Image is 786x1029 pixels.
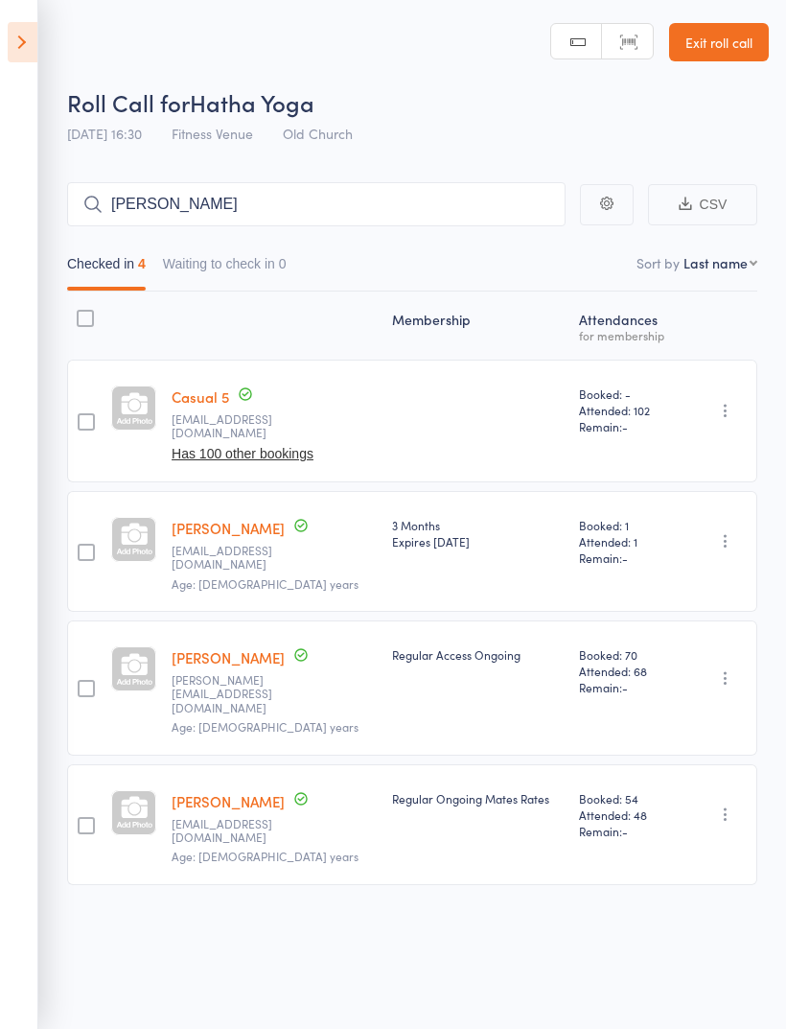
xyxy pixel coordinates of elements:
[579,550,673,566] span: Remain:
[392,533,565,550] div: Expires [DATE]
[579,807,673,823] span: Attended: 48
[190,86,314,118] span: Hatha Yoga
[579,517,673,533] span: Booked: 1
[622,679,628,695] span: -
[579,402,673,418] span: Attended: 102
[172,848,358,864] span: Age: [DEMOGRAPHIC_DATA] years
[392,646,565,663] div: Regular Access Ongoing
[683,253,748,272] div: Last name
[579,790,673,807] span: Booked: 54
[579,418,673,434] span: Remain:
[67,124,142,143] span: [DATE] 16:30
[669,23,769,61] a: Exit roll call
[648,184,757,225] button: CSV
[579,663,673,679] span: Attended: 68
[579,679,673,695] span: Remain:
[172,647,285,667] a: [PERSON_NAME]
[636,253,680,272] label: Sort by
[172,412,296,440] small: info@fitnessvenue.com.au
[622,550,628,566] span: -
[579,823,673,839] span: Remain:
[172,817,296,845] small: ellensomas@hotmail.com
[172,718,358,735] span: Age: [DEMOGRAPHIC_DATA] years
[172,386,229,407] a: Casual 5
[172,575,358,592] span: Age: [DEMOGRAPHIC_DATA] years
[163,246,287,291] button: Waiting to check in0
[172,518,285,538] a: [PERSON_NAME]
[279,256,287,271] div: 0
[67,86,190,118] span: Roll Call for
[138,256,146,271] div: 4
[622,418,628,434] span: -
[392,517,565,550] div: 3 Months
[172,544,296,572] small: wosh@outlook.com.au
[67,246,146,291] button: Checked in4
[172,446,313,461] button: Has 100 other bookings
[579,533,673,550] span: Attended: 1
[172,791,285,811] a: [PERSON_NAME]
[392,790,565,807] div: Regular Ongoing Mates Rates
[384,300,572,351] div: Membership
[579,386,673,402] span: Booked: -
[172,124,253,143] span: Fitness Venue
[571,300,681,351] div: Atten­dances
[172,673,296,714] small: camilla_frisk@outlook.com
[579,646,673,663] span: Booked: 70
[622,823,628,839] span: -
[283,124,353,143] span: Old Church
[67,182,566,226] input: Search by name
[579,329,673,341] div: for membership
